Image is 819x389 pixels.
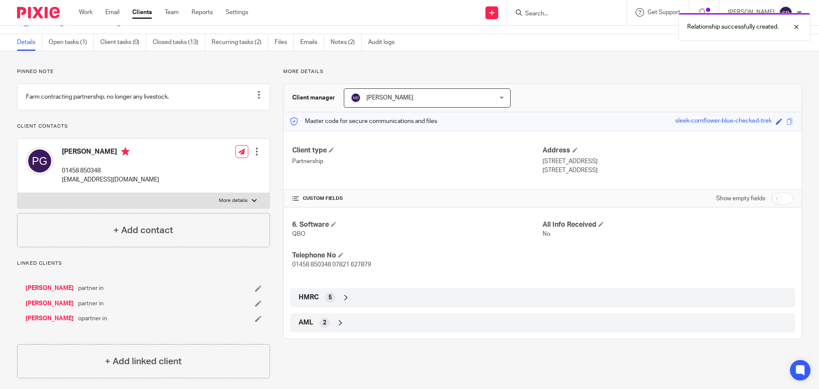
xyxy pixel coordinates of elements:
[17,123,270,130] p: Client contacts
[105,355,182,368] h4: + Add linked client
[779,6,793,20] img: svg%3E
[299,293,319,302] span: HMRC
[292,146,543,155] h4: Client type
[105,8,119,17] a: Email
[78,299,104,308] span: partner in
[49,34,94,51] a: Open tasks (1)
[543,157,793,166] p: [STREET_ADDRESS]
[78,314,107,323] span: opartner in
[165,8,179,17] a: Team
[17,7,60,18] img: Pixie
[351,93,361,103] img: svg%3E
[292,231,305,237] span: QBO
[219,197,247,204] p: More details
[26,284,74,292] a: [PERSON_NAME]
[26,314,74,323] a: [PERSON_NAME]
[113,224,173,237] h4: + Add contact
[62,167,159,175] p: 01458 850348
[300,34,324,51] a: Emails
[17,260,270,267] p: Linked clients
[62,175,159,184] p: [EMAIL_ADDRESS][DOMAIN_NAME]
[78,284,104,292] span: partner in
[543,146,793,155] h4: Address
[543,220,793,229] h4: All Info Received
[292,251,543,260] h4: Telephone No
[26,147,53,175] img: svg%3E
[368,34,401,51] a: Audit logs
[292,157,543,166] p: Partnership
[132,8,152,17] a: Clients
[283,68,802,75] p: More details
[275,34,294,51] a: Files
[100,34,146,51] a: Client tasks (0)
[716,194,765,203] label: Show empty fields
[62,147,159,158] h4: [PERSON_NAME]
[153,34,205,51] a: Closed tasks (13)
[328,293,332,302] span: 5
[299,318,313,327] span: AML
[543,166,793,175] p: [STREET_ADDRESS]
[543,231,550,237] span: No
[687,23,778,31] p: Relationship successfully created.
[290,117,437,126] p: Master code for secure communications and files
[292,262,371,268] span: 01458 850348 07821 627879
[17,68,270,75] p: Pinned note
[192,8,213,17] a: Reports
[323,319,326,327] span: 2
[331,34,362,51] a: Notes (2)
[292,94,335,102] h3: Client manager
[79,8,93,17] a: Work
[17,34,42,51] a: Details
[292,195,543,202] h4: CUSTOM FIELDS
[675,117,772,126] div: sleek-cornflower-blue-checked-trek
[366,95,413,101] span: [PERSON_NAME]
[212,34,268,51] a: Recurring tasks (2)
[226,8,248,17] a: Settings
[121,147,130,156] i: Primary
[292,220,543,229] h4: 6. Software
[26,299,74,308] a: [PERSON_NAME]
